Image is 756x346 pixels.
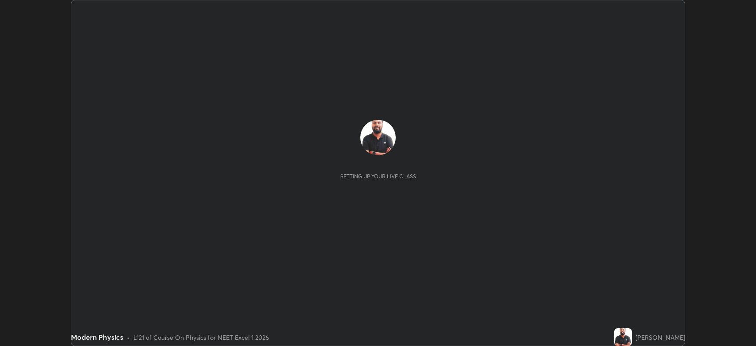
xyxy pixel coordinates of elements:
img: 08faf541e4d14fc7b1a5b06c1cc58224.jpg [360,120,396,155]
img: 08faf541e4d14fc7b1a5b06c1cc58224.jpg [614,328,632,346]
div: [PERSON_NAME] [635,333,685,342]
div: Setting up your live class [340,173,416,180]
div: • [127,333,130,342]
div: L121 of Course On Physics for NEET Excel 1 2026 [133,333,269,342]
div: Modern Physics [71,332,123,342]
